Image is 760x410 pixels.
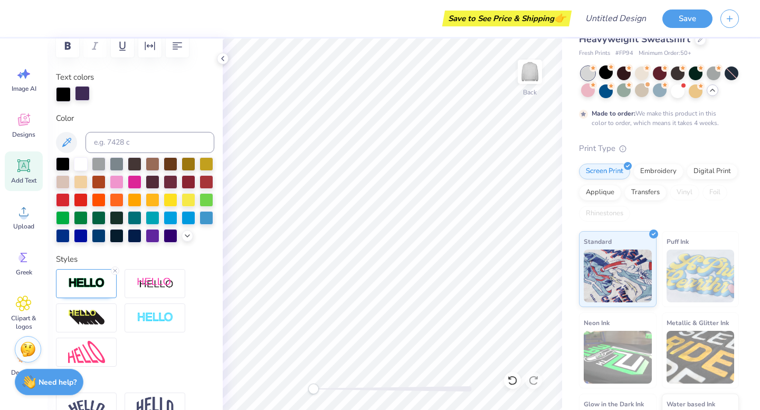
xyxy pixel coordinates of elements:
[579,206,630,222] div: Rhinestones
[68,277,105,289] img: Stroke
[137,277,174,290] img: Shadow
[16,268,32,276] span: Greek
[639,49,691,58] span: Minimum Order: 50 +
[577,8,654,29] input: Untitled Design
[68,309,105,326] img: 3D Illusion
[667,317,729,328] span: Metallic & Glitter Ink
[584,236,612,247] span: Standard
[39,377,77,387] strong: Need help?
[592,109,721,128] div: We make this product in this color to order, which means it takes 4 weeks.
[308,384,319,394] div: Accessibility label
[667,331,735,384] img: Metallic & Glitter Ink
[702,185,727,201] div: Foil
[11,368,36,377] span: Decorate
[56,71,94,83] label: Text colors
[667,236,689,247] span: Puff Ink
[137,312,174,324] img: Negative Space
[579,49,610,58] span: Fresh Prints
[6,314,41,331] span: Clipart & logos
[554,12,566,24] span: 👉
[667,398,715,409] span: Water based Ink
[56,253,78,265] label: Styles
[584,331,652,384] img: Neon Ink
[624,185,667,201] div: Transfers
[687,164,738,179] div: Digital Print
[662,9,712,28] button: Save
[584,398,644,409] span: Glow in the Dark Ink
[592,109,635,118] strong: Made to order:
[584,250,652,302] img: Standard
[12,84,36,93] span: Image AI
[579,142,739,155] div: Print Type
[670,185,699,201] div: Vinyl
[13,222,34,231] span: Upload
[523,88,537,97] div: Back
[579,164,630,179] div: Screen Print
[11,176,36,185] span: Add Text
[615,49,633,58] span: # FP94
[68,341,105,364] img: Free Distort
[519,61,540,82] img: Back
[584,317,610,328] span: Neon Ink
[12,130,35,139] span: Designs
[445,11,569,26] div: Save to See Price & Shipping
[633,164,683,179] div: Embroidery
[85,132,214,153] input: e.g. 7428 c
[579,185,621,201] div: Applique
[667,250,735,302] img: Puff Ink
[56,112,214,125] label: Color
